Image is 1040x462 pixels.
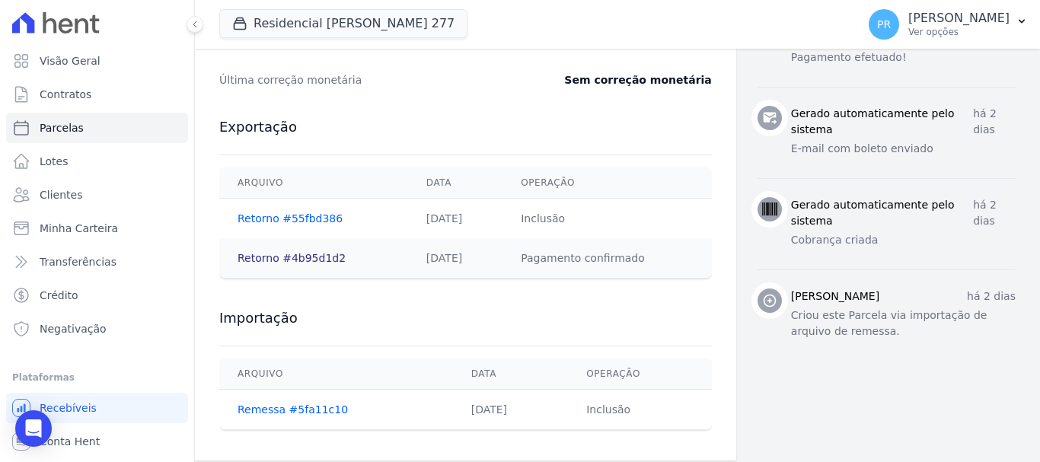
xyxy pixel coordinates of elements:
th: Arquivo [219,167,408,199]
a: Parcelas [6,113,188,143]
a: Negativação [6,314,188,344]
dd: Sem correção monetária [564,72,711,88]
span: Contratos [40,87,91,102]
p: há 2 dias [967,288,1016,304]
p: há 2 dias [973,106,1016,138]
span: Conta Hent [40,434,100,449]
h3: Gerado automaticamente pelo sistema [791,106,973,138]
span: Lotes [40,154,69,169]
span: Minha Carteira [40,221,118,236]
h3: Exportação [219,118,712,136]
p: E-mail com boleto enviado [791,141,1016,157]
a: Contratos [6,79,188,110]
p: [PERSON_NAME] [908,11,1010,26]
p: Pagamento efetuado! [791,49,1016,65]
button: Residencial [PERSON_NAME] 277 [219,9,467,38]
th: Operação [568,358,712,390]
p: há 2 dias [973,197,1016,229]
a: Clientes [6,180,188,210]
span: Visão Geral [40,53,100,69]
a: Crédito [6,280,188,311]
a: Retorno #55fbd386 [238,212,343,225]
a: Recebíveis [6,393,188,423]
div: Open Intercom Messenger [15,410,52,447]
p: Ver opções [908,26,1010,38]
a: Lotes [6,146,188,177]
span: Crédito [40,288,78,303]
dt: Última correção monetária [219,72,510,88]
h3: [PERSON_NAME] [791,288,879,304]
th: Data [453,358,568,390]
a: Visão Geral [6,46,188,76]
button: PR [PERSON_NAME] Ver opções [857,3,1040,46]
span: Clientes [40,187,82,202]
span: PR [877,19,891,30]
span: Parcelas [40,120,84,135]
th: Data [408,167,502,199]
th: Operação [502,167,712,199]
h3: Importação [219,309,712,327]
a: Conta Hent [6,426,188,457]
h3: Gerado automaticamente pelo sistema [791,197,973,229]
td: Inclusão [568,390,712,430]
span: Recebíveis [40,400,97,416]
td: [DATE] [408,238,502,278]
td: Inclusão [502,199,712,239]
td: Pagamento confirmado [502,238,712,278]
td: [DATE] [453,390,568,430]
p: Criou este Parcela via importação de arquivo de remessa. [791,307,1016,339]
th: Arquivo [219,358,453,390]
a: Minha Carteira [6,213,188,244]
a: Remessa #5fa11c10 [238,403,348,416]
a: Retorno #4b95d1d2 [238,252,346,264]
p: Cobrança criada [791,232,1016,248]
div: Plataformas [12,368,182,387]
span: Transferências [40,254,116,269]
td: [DATE] [408,199,502,239]
span: Negativação [40,321,107,336]
a: Transferências [6,247,188,277]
